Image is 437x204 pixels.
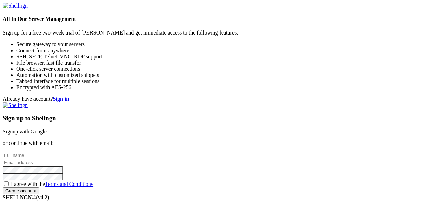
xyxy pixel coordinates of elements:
li: Automation with customized snippets [16,72,434,78]
input: Full name [3,152,63,159]
b: NGN [20,194,32,200]
input: I agree with theTerms and Conditions [4,181,9,186]
p: Sign up for a free two-week trial of [PERSON_NAME] and get immediate access to the following feat... [3,30,434,36]
li: Tabbed interface for multiple sessions [16,78,434,84]
h4: All In One Server Management [3,16,434,22]
input: Create account [3,187,39,194]
h3: Sign up to Shellngn [3,114,434,122]
a: Sign in [53,96,69,102]
div: Already have account? [3,96,434,102]
span: SHELL © [3,194,49,200]
img: Shellngn [3,3,28,9]
li: Secure gateway to your servers [16,41,434,47]
li: File browser, fast file transfer [16,60,434,66]
li: One-click server connections [16,66,434,72]
span: 4.2.0 [36,194,50,200]
img: Shellngn [3,102,28,108]
li: Encrypted with AES-256 [16,84,434,91]
p: or continue with email: [3,140,434,146]
a: Signup with Google [3,128,47,134]
li: SSH, SFTP, Telnet, VNC, RDP support [16,54,434,60]
a: Terms and Conditions [45,181,93,187]
input: Email address [3,159,63,166]
li: Connect from anywhere [16,47,434,54]
span: I agree with the [11,181,93,187]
